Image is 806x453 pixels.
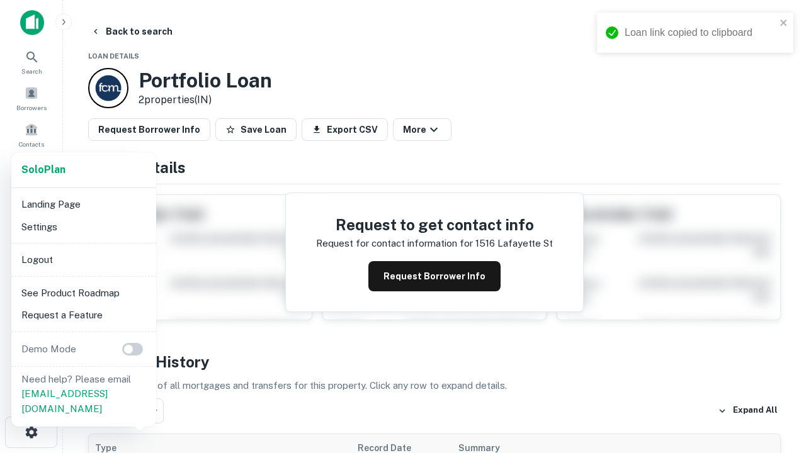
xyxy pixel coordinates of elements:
[16,304,151,327] li: Request a Feature
[743,352,806,413] iframe: Chat Widget
[16,193,151,216] li: Landing Page
[625,25,776,40] div: Loan link copied to clipboard
[16,249,151,271] li: Logout
[21,372,146,417] p: Need help? Please email
[16,216,151,238] li: Settings
[21,164,65,176] strong: Solo Plan
[21,162,65,177] a: SoloPlan
[16,282,151,305] li: See Product Roadmap
[780,18,788,30] button: close
[16,342,81,357] p: Demo Mode
[21,388,108,414] a: [EMAIL_ADDRESS][DOMAIN_NAME]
